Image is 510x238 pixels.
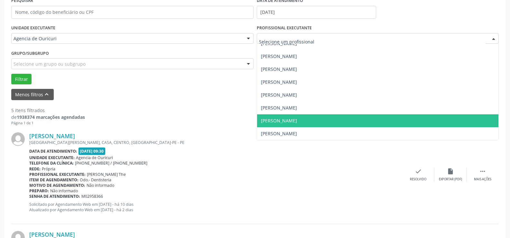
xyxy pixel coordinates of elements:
[479,168,486,175] i: 
[14,61,86,67] span: Selecione um grupo ou subgrupo
[261,92,297,98] span: [PERSON_NAME]
[11,23,55,33] label: UNIDADE EXECUTANTE
[29,148,77,154] b: Data de atendimento:
[29,194,80,199] b: Senha de atendimento:
[474,177,491,182] div: Mais ações
[261,79,297,85] span: [PERSON_NAME]
[43,91,50,98] i: keyboard_arrow_up
[14,35,240,42] span: Agencia de Ouricuri
[257,6,376,19] input: Selecione um intervalo
[29,177,79,183] b: Item de agendamento:
[81,194,103,199] span: M02958366
[447,168,454,175] i: insert_drive_file
[11,74,32,85] button: Filtrar
[29,188,49,194] b: Preparo:
[75,160,147,166] span: [PHONE_NUMBER] / [PHONE_NUMBER]
[11,114,85,120] div: de
[29,183,85,188] b: Motivo de agendamento:
[11,89,54,100] button: Menos filtroskeyboard_arrow_up
[257,23,312,33] label: PROFISSIONAL EXECUTANTE
[29,132,75,139] a: [PERSON_NAME]
[87,172,126,177] span: [PERSON_NAME] The
[50,188,78,194] span: Não informado
[261,130,297,137] span: [PERSON_NAME]
[261,118,297,124] span: [PERSON_NAME]
[29,202,402,213] p: Solicitado por Agendamento Web em [DATE] - há 10 dias Atualizado por Agendamento Web em [DATE] - ...
[29,155,75,160] b: Unidade executante:
[29,231,75,238] a: [PERSON_NAME]
[11,120,85,126] div: Página 1 de 1
[259,35,486,48] input: Selecione um profissional
[415,168,422,175] i: check
[79,148,106,155] span: [DATE] 09:30
[87,183,114,188] span: Não informado
[439,177,462,182] div: Exportar (PDF)
[11,132,25,146] img: img
[29,172,86,177] b: Profissional executante:
[29,140,402,145] div: [GEOGRAPHIC_DATA][PERSON_NAME], CASA, CENTRO, [GEOGRAPHIC_DATA]-PE - PE
[17,114,85,120] strong: 1938374 marcações agendadas
[29,160,74,166] b: Telefone da clínica:
[11,48,49,58] label: Grupo/Subgrupo
[261,105,297,111] span: [PERSON_NAME]
[261,53,297,59] span: [PERSON_NAME]
[42,166,55,172] span: Própria
[76,155,113,160] span: Agencia de Ouricuri
[410,177,426,182] div: Resolvido
[261,66,297,72] span: [PERSON_NAME]
[80,177,111,183] span: Odo.- Dentisteria
[11,6,254,19] input: Nome, código do beneficiário ou CPF
[11,107,85,114] div: 5 itens filtrados
[29,166,41,172] b: Rede:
